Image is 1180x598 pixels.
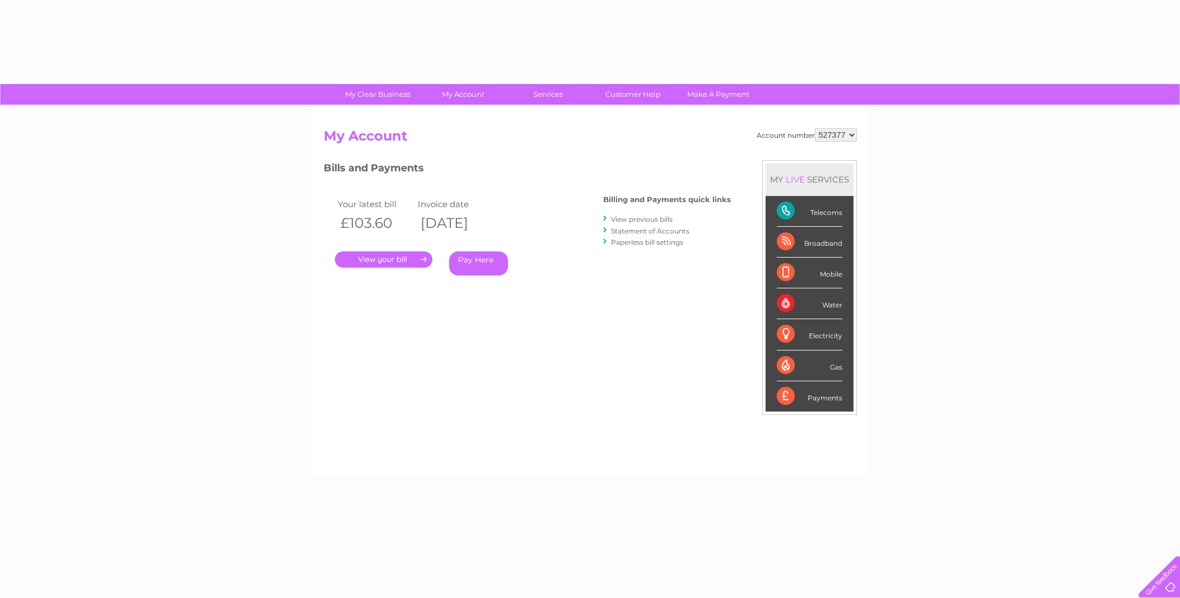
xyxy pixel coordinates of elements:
[783,174,807,185] div: LIVE
[324,160,731,180] h3: Bills and Payments
[415,212,496,235] th: [DATE]
[587,84,679,105] a: Customer Help
[417,84,509,105] a: My Account
[672,84,764,105] a: Make A Payment
[611,227,689,235] a: Statement of Accounts
[777,319,842,350] div: Electricity
[757,128,857,142] div: Account number
[777,258,842,288] div: Mobile
[335,212,416,235] th: £103.60
[611,215,673,223] a: View previous bills
[777,351,842,381] div: Gas
[777,227,842,258] div: Broadband
[335,197,416,212] td: Your latest bill
[335,251,432,268] a: .
[766,163,853,195] div: MY SERVICES
[449,251,508,275] a: Pay Here
[603,195,731,204] h4: Billing and Payments quick links
[611,238,683,246] a: Paperless bill settings
[415,197,496,212] td: Invoice date
[777,381,842,412] div: Payments
[777,196,842,227] div: Telecoms
[777,288,842,319] div: Water
[332,84,424,105] a: My Clear Business
[324,128,857,149] h2: My Account
[502,84,594,105] a: Services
